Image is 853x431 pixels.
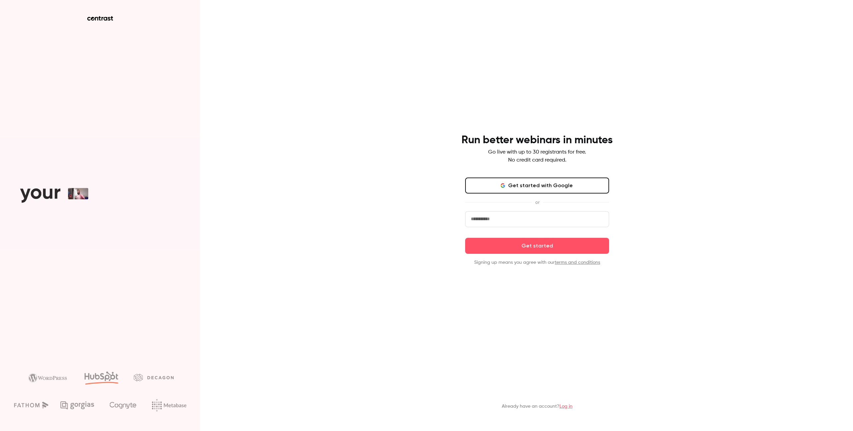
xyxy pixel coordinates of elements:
p: Go live with up to 30 registrants for free. No credit card required. [488,148,586,164]
a: terms and conditions [555,260,600,265]
p: Already have an account? [502,403,572,410]
img: decagon [134,374,174,381]
button: Get started with Google [465,178,609,194]
p: Signing up means you agree with our [465,259,609,266]
h4: Run better webinars in minutes [461,134,613,147]
button: Get started [465,238,609,254]
span: or [532,199,543,206]
a: Log in [559,404,572,409]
